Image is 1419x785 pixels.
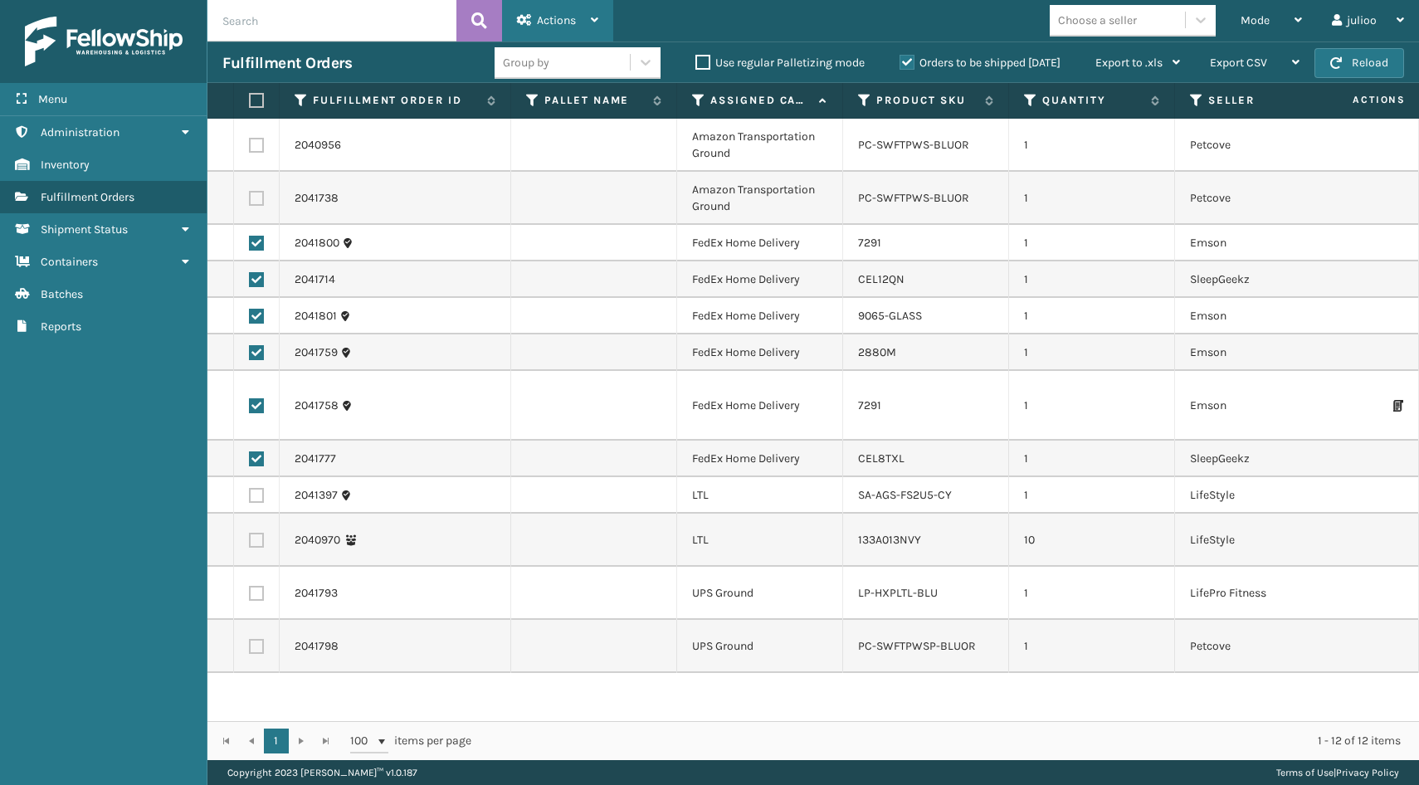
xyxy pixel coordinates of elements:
[677,225,843,261] td: FedEx Home Delivery
[41,158,90,172] span: Inventory
[1276,760,1399,785] div: |
[41,125,119,139] span: Administration
[41,190,134,204] span: Fulfillment Orders
[677,261,843,298] td: FedEx Home Delivery
[295,137,341,154] a: 2040956
[295,308,337,324] a: 2041801
[41,222,128,236] span: Shipment Status
[1009,119,1175,172] td: 1
[295,271,335,288] a: 2041714
[1175,371,1341,441] td: Emson
[677,172,843,225] td: Amazon Transportation Ground
[227,760,417,785] p: Copyright 2023 [PERSON_NAME]™ v 1.0.187
[295,397,339,414] a: 2041758
[41,319,81,334] span: Reports
[1175,225,1341,261] td: Emson
[350,729,471,753] span: items per page
[1210,56,1267,70] span: Export CSV
[1175,477,1341,514] td: LifeStyle
[858,533,921,547] a: 133A013NVY
[1175,119,1341,172] td: Petcove
[1009,261,1175,298] td: 1
[41,287,83,301] span: Batches
[858,309,922,323] a: 9065-GLASS
[1300,86,1416,114] span: Actions
[222,53,352,73] h3: Fulfillment Orders
[295,638,339,655] a: 2041798
[1241,13,1270,27] span: Mode
[295,190,339,207] a: 2041738
[295,585,338,602] a: 2041793
[1009,620,1175,673] td: 1
[1175,261,1341,298] td: SleepGeekz
[1393,400,1403,412] i: Print Packing Slip
[295,487,338,504] a: 2041397
[25,17,183,66] img: logo
[677,119,843,172] td: Amazon Transportation Ground
[537,13,576,27] span: Actions
[695,56,865,70] label: Use regular Palletizing mode
[677,514,843,567] td: LTL
[858,236,881,250] a: 7291
[313,93,479,108] label: Fulfillment Order Id
[295,344,338,361] a: 2041759
[1276,767,1334,778] a: Terms of Use
[1009,298,1175,334] td: 1
[1175,620,1341,673] td: Petcove
[295,235,339,251] a: 2041800
[1042,93,1143,108] label: Quantity
[1095,56,1163,70] span: Export to .xls
[710,93,811,108] label: Assigned Carrier Service
[1009,441,1175,477] td: 1
[38,92,67,106] span: Menu
[858,272,905,286] a: CEL12QN
[858,586,938,600] a: LP-HXPLTL-BLU
[858,451,905,466] a: CEL8TXL
[677,441,843,477] td: FedEx Home Delivery
[677,620,843,673] td: UPS Ground
[1009,225,1175,261] td: 1
[858,138,969,152] a: PC-SWFTPWS-BLUOR
[1175,172,1341,225] td: Petcove
[1175,334,1341,371] td: Emson
[858,191,969,205] a: PC-SWFTPWS-BLUOR
[295,532,340,549] a: 2040970
[1336,767,1399,778] a: Privacy Policy
[1058,12,1137,29] div: Choose a seller
[1009,172,1175,225] td: 1
[677,298,843,334] td: FedEx Home Delivery
[1009,514,1175,567] td: 10
[876,93,977,108] label: Product SKU
[1208,93,1309,108] label: Seller
[544,93,645,108] label: Pallet Name
[858,639,976,653] a: PC-SWFTPWSP-BLUOR
[1314,48,1404,78] button: Reload
[1175,441,1341,477] td: SleepGeekz
[350,733,375,749] span: 100
[1009,334,1175,371] td: 1
[264,729,289,753] a: 1
[858,488,952,502] a: SA-AGS-FS2U5-CY
[677,477,843,514] td: LTL
[1009,567,1175,620] td: 1
[1175,514,1341,567] td: LifeStyle
[41,255,98,269] span: Containers
[503,54,549,71] div: Group by
[677,567,843,620] td: UPS Ground
[858,345,896,359] a: 2880M
[1175,298,1341,334] td: Emson
[1009,477,1175,514] td: 1
[1175,567,1341,620] td: LifePro Fitness
[900,56,1061,70] label: Orders to be shipped [DATE]
[1009,371,1175,441] td: 1
[677,334,843,371] td: FedEx Home Delivery
[495,733,1401,749] div: 1 - 12 of 12 items
[677,371,843,441] td: FedEx Home Delivery
[858,398,881,412] a: 7291
[295,451,336,467] a: 2041777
